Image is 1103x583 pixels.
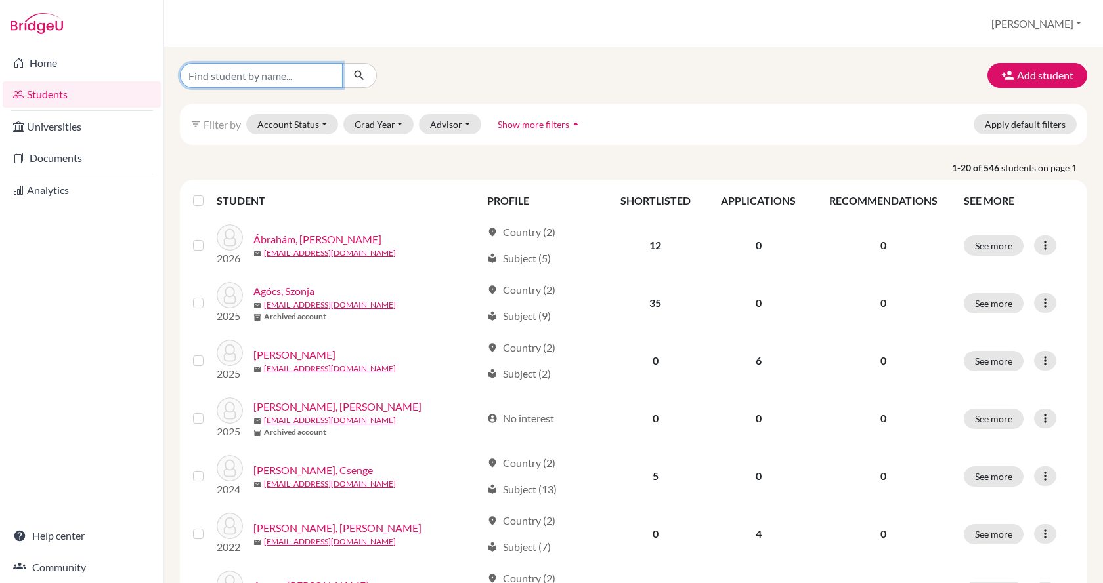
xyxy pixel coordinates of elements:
[819,526,948,542] p: 0
[217,185,479,216] th: STUDENT
[487,455,555,471] div: Country (2)
[217,513,243,539] img: Anna, Kádár
[706,332,811,390] td: 6
[253,283,314,299] a: Agócs, Szonja
[253,429,261,437] span: inventory_2
[3,113,161,140] a: Universities
[819,295,948,311] p: 0
[487,542,498,552] span: local_library
[217,481,243,497] p: 2024
[819,237,948,253] p: 0
[706,216,811,274] td: 0
[3,81,161,108] a: Students
[253,231,381,247] a: Ábrahám, [PERSON_NAME]
[487,513,555,529] div: Country (2)
[706,185,811,216] th: APPLICATIONS
[253,538,261,546] span: mail
[3,145,161,171] a: Documents
[217,424,243,439] p: 2025
[605,274,706,332] td: 35
[964,466,1024,487] button: See more
[217,397,243,424] img: Almási-Füzi, Dávid
[487,282,555,298] div: Country (2)
[706,447,811,505] td: 0
[217,455,243,481] img: Andódy-Tánczos, Csenge
[487,253,498,264] span: local_library
[487,481,557,497] div: Subject (13)
[253,347,335,363] a: [PERSON_NAME]
[253,365,261,373] span: mail
[264,311,326,323] b: Archived account
[605,505,706,563] td: 0
[3,177,161,203] a: Analytics
[264,536,396,548] a: [EMAIL_ADDRESS][DOMAIN_NAME]
[819,353,948,369] p: 0
[487,308,551,324] div: Subject (9)
[217,340,243,366] img: Ágoston, András
[964,235,1024,256] button: See more
[498,119,569,130] span: Show more filters
[605,390,706,447] td: 0
[253,313,261,321] span: inventory_2
[487,285,498,295] span: location_on
[487,251,551,266] div: Subject (5)
[11,13,63,34] img: Bridge-U
[487,413,498,424] span: account_circle
[487,411,554,426] div: No interest
[343,114,414,134] button: Grad Year
[964,409,1024,429] button: See more
[204,118,241,131] span: Filter by
[217,539,243,555] p: 2022
[253,520,422,536] a: [PERSON_NAME], [PERSON_NAME]
[3,554,161,580] a: Community
[487,484,498,494] span: local_library
[487,369,498,379] span: local_library
[952,161,1001,174] strong: 1-20 of 546
[253,481,261,489] span: mail
[964,293,1024,313] button: See more
[253,302,261,310] span: mail
[819,411,948,426] p: 0
[974,114,1077,134] button: Apply default filters
[217,366,243,382] p: 2025
[956,185,1082,216] th: SEE MORE
[706,505,811,563] td: 4
[1001,161,1087,174] span: students on page 1
[180,63,343,88] input: Find student by name...
[253,417,261,425] span: mail
[487,224,555,240] div: Country (2)
[264,363,396,374] a: [EMAIL_ADDRESS][DOMAIN_NAME]
[487,311,498,321] span: local_library
[217,282,243,308] img: Agócs, Szonja
[419,114,481,134] button: Advisor
[487,342,498,353] span: location_on
[253,250,261,258] span: mail
[479,185,605,216] th: PROFILE
[985,11,1087,36] button: [PERSON_NAME]
[819,468,948,484] p: 0
[487,539,551,555] div: Subject (7)
[605,332,706,390] td: 0
[217,224,243,251] img: Ábrahám, Emma
[246,114,338,134] button: Account Status
[264,299,396,311] a: [EMAIL_ADDRESS][DOMAIN_NAME]
[487,227,498,237] span: location_on
[264,247,396,259] a: [EMAIL_ADDRESS][DOMAIN_NAME]
[190,119,201,129] i: filter_list
[605,447,706,505] td: 5
[706,274,811,332] td: 0
[487,515,498,526] span: location_on
[964,351,1024,371] button: See more
[964,524,1024,544] button: See more
[569,117,582,131] i: arrow_drop_up
[605,185,706,216] th: SHORTLISTED
[487,114,594,134] button: Show more filtersarrow_drop_up
[987,63,1087,88] button: Add student
[217,251,243,266] p: 2026
[253,462,373,478] a: [PERSON_NAME], Csenge
[264,478,396,490] a: [EMAIL_ADDRESS][DOMAIN_NAME]
[706,390,811,447] td: 0
[264,426,326,438] b: Archived account
[253,399,422,414] a: [PERSON_NAME], [PERSON_NAME]
[487,366,551,382] div: Subject (2)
